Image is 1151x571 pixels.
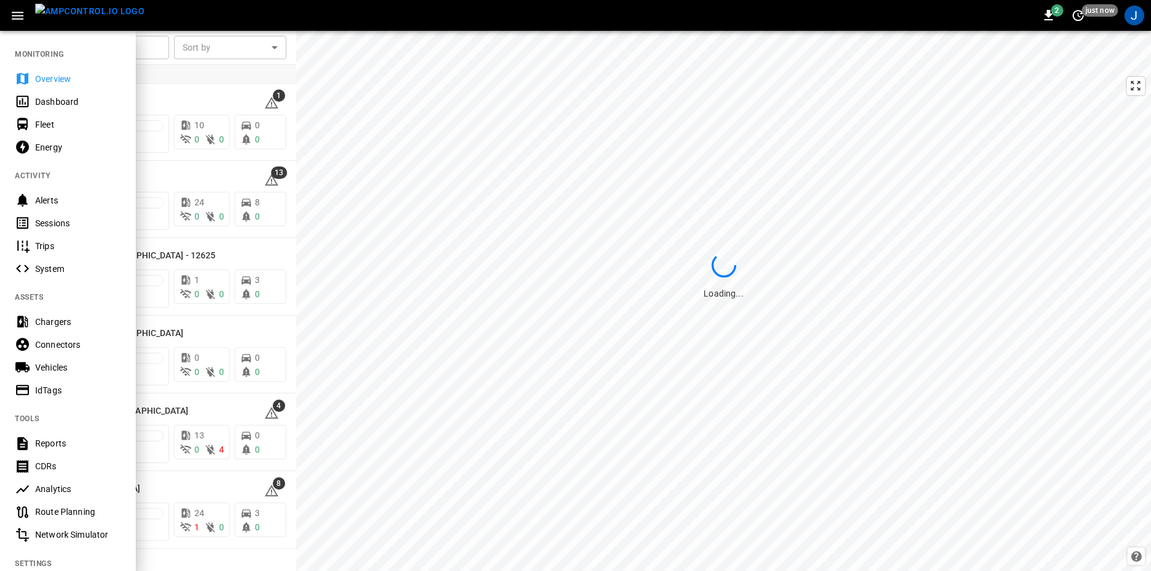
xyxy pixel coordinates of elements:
[35,361,121,374] div: Vehicles
[35,217,121,229] div: Sessions
[35,528,121,541] div: Network Simulator
[35,384,121,396] div: IdTags
[35,483,121,495] div: Analytics
[35,194,121,207] div: Alerts
[35,263,121,275] div: System
[35,118,121,131] div: Fleet
[35,4,144,19] img: ampcontrol.io logo
[35,460,121,472] div: CDRs
[35,506,121,518] div: Route Planning
[1068,6,1088,25] button: set refresh interval
[1051,4,1063,17] span: 2
[35,316,121,328] div: Chargers
[1124,6,1144,25] div: profile-icon
[35,339,121,351] div: Connectors
[35,240,121,252] div: Trips
[35,73,121,85] div: Overview
[35,141,121,154] div: Energy
[35,437,121,450] div: Reports
[35,96,121,108] div: Dashboard
[1082,4,1118,17] span: just now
